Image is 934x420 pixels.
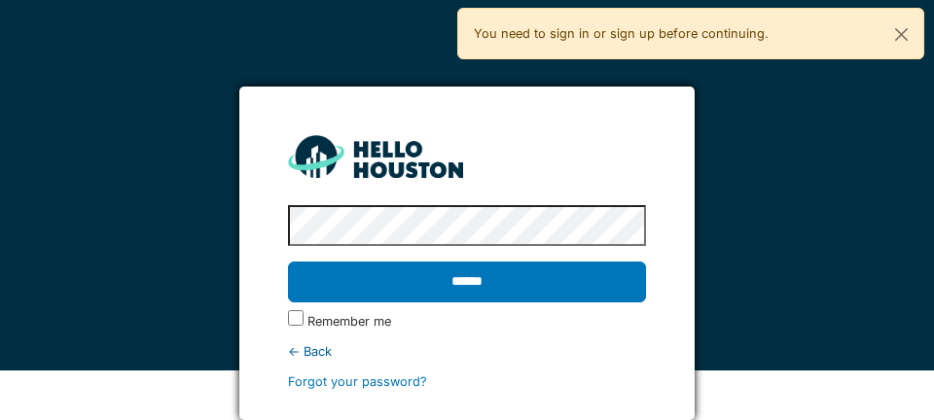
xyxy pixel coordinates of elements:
label: Remember me [307,312,391,331]
img: HH_line-BYnF2_Hg.png [288,135,463,177]
button: Close [880,9,923,60]
div: ← Back [288,342,645,361]
div: You need to sign in or sign up before continuing. [457,8,924,59]
a: Forgot your password? [288,374,427,389]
